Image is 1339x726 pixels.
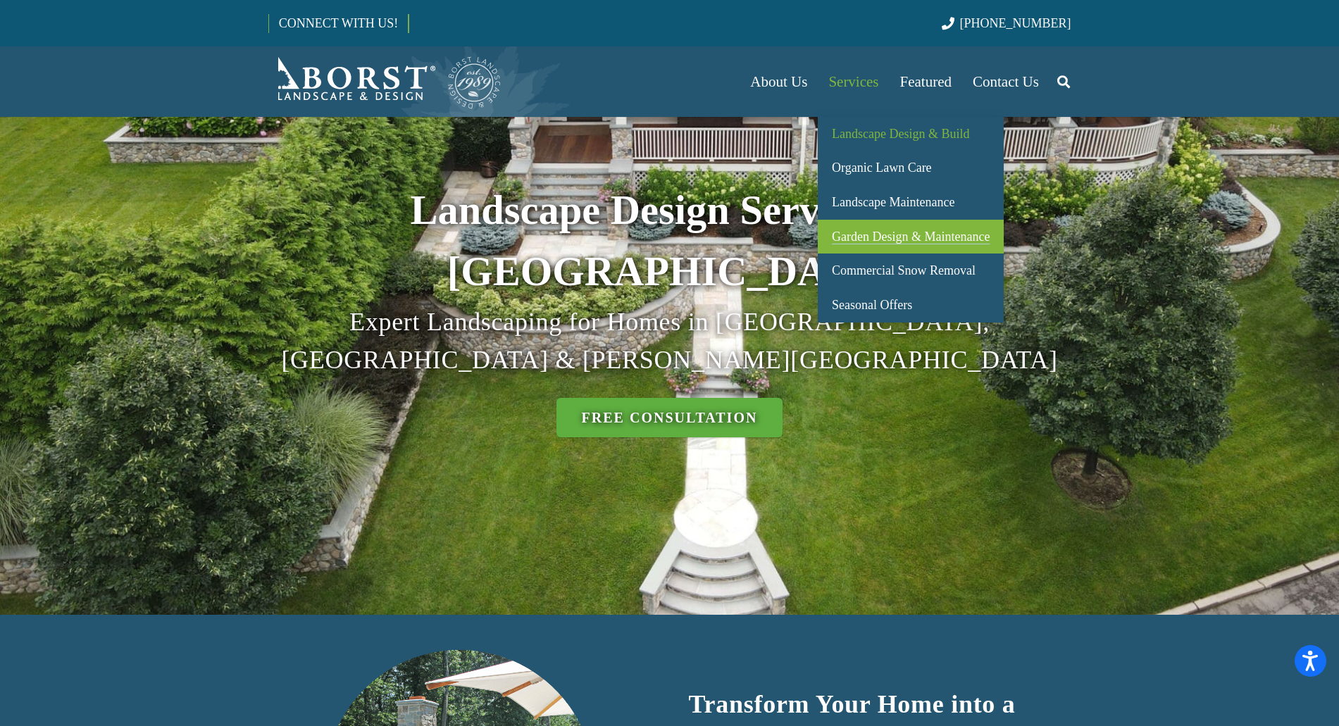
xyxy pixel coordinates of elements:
[818,254,1004,288] a: Commercial Snow Removal
[890,46,962,117] a: Featured
[818,185,1004,220] a: Landscape Maintenance
[832,161,932,175] span: Organic Lawn Care
[832,195,954,209] span: Landscape Maintenance
[962,46,1050,117] a: Contact Us
[818,117,1004,151] a: Landscape Design & Build
[1050,64,1078,99] a: Search
[973,73,1039,90] span: Contact Us
[818,220,1004,254] a: Garden Design & Maintenance
[556,398,783,437] a: Free Consultation
[832,127,969,141] span: Landscape Design & Build
[269,6,408,40] a: CONNECT WITH US!
[828,73,878,90] span: Services
[900,73,952,90] span: Featured
[281,308,1057,374] span: Expert Landscaping for Homes in [GEOGRAPHIC_DATA], [GEOGRAPHIC_DATA] & [PERSON_NAME][GEOGRAPHIC_D...
[942,16,1071,30] a: [PHONE_NUMBER]
[818,46,889,117] a: Services
[750,73,807,90] span: About Us
[740,46,818,117] a: About Us
[960,16,1071,30] span: [PHONE_NUMBER]
[410,187,928,295] strong: Landscape Design Services in [GEOGRAPHIC_DATA]
[832,230,990,244] span: Garden Design & Maintenance
[832,263,976,277] span: Commercial Snow Removal
[268,54,502,110] a: Borst-Logo
[832,298,912,312] span: Seasonal Offers
[818,288,1004,323] a: Seasonal Offers
[818,151,1004,186] a: Organic Lawn Care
